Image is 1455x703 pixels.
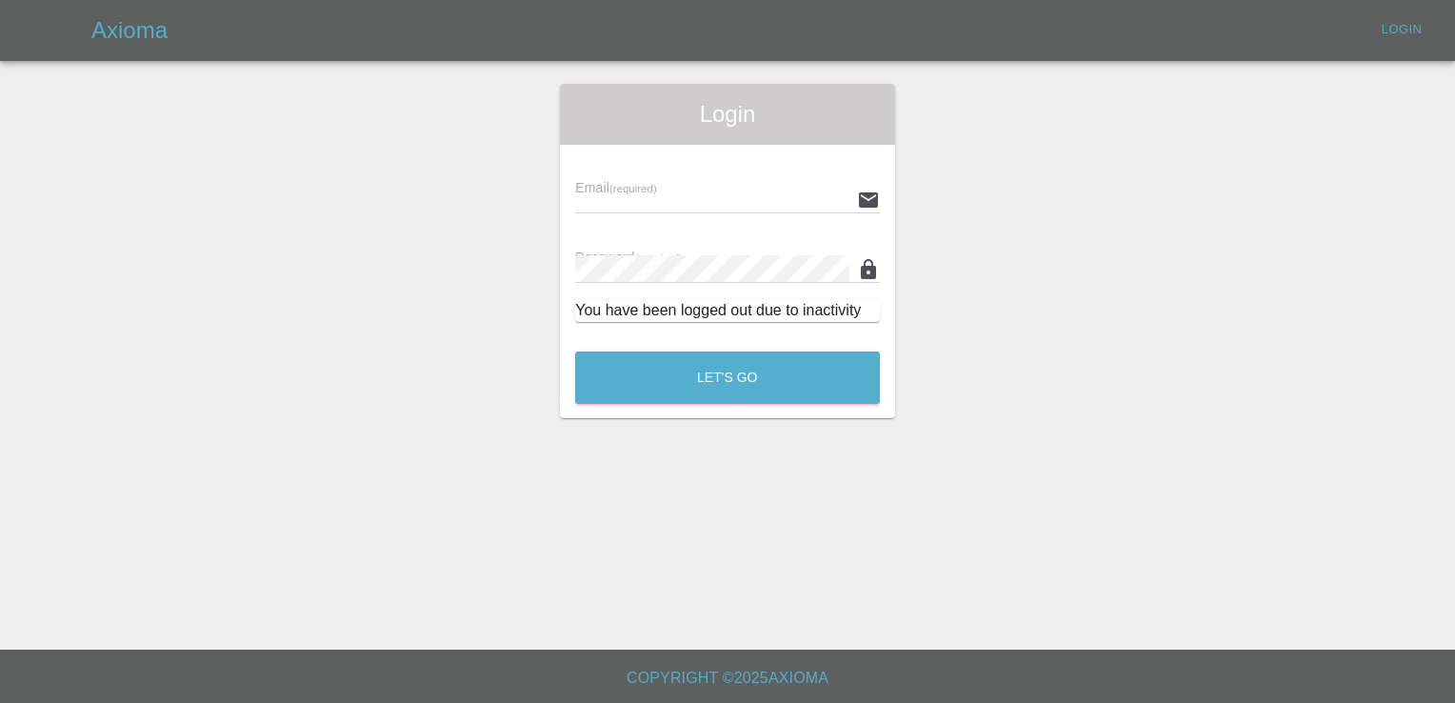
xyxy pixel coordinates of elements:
[91,15,168,46] h5: Axioma
[575,99,880,130] span: Login
[609,183,657,194] small: (required)
[575,250,682,265] span: Password
[575,351,880,404] button: Let's Go
[15,665,1440,692] h6: Copyright © 2025 Axioma
[635,252,683,264] small: (required)
[1371,15,1432,45] a: Login
[575,180,656,195] span: Email
[575,299,880,322] div: You have been logged out due to inactivity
